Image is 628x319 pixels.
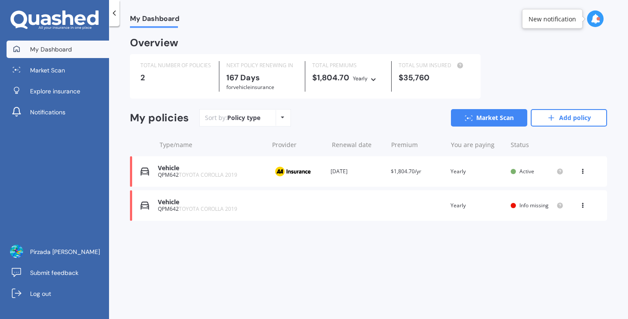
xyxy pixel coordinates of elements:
[529,14,576,23] div: New notification
[205,113,260,122] div: Sort by:
[227,113,260,122] div: Policy type
[391,141,444,149] div: Premium
[30,45,72,54] span: My Dashboard
[519,202,549,209] span: Info missing
[399,73,470,82] div: $35,760
[158,206,264,212] div: QPM642
[531,109,607,127] a: Add policy
[140,73,212,82] div: 2
[130,112,189,124] div: My policies
[511,141,563,149] div: Status
[30,66,65,75] span: Market Scan
[7,41,109,58] a: My Dashboard
[140,61,212,70] div: TOTAL NUMBER OF POLICIES
[226,83,274,91] span: for Vehicle insurance
[158,199,264,206] div: Vehicle
[271,163,314,180] img: AA
[312,61,384,70] div: TOTAL PREMIUMS
[451,201,503,210] div: Yearly
[179,171,237,178] span: TOYOTA COROLLA 2019
[7,285,109,302] a: Log out
[30,108,65,117] span: Notifications
[158,165,264,172] div: Vehicle
[7,264,109,281] a: Submit feedback
[140,201,149,210] img: Vehicle
[399,61,470,70] div: TOTAL SUM INSURED
[130,38,178,47] div: Overview
[332,141,385,149] div: Renewal date
[519,168,534,175] span: Active
[30,247,100,256] span: Pirzada [PERSON_NAME]
[30,289,51,298] span: Log out
[7,103,109,121] a: Notifications
[30,268,78,277] span: Submit feedback
[312,73,384,83] div: $1,804.70
[272,141,325,149] div: Provider
[7,243,109,261] a: Pirzada [PERSON_NAME]
[353,74,368,83] div: Yearly
[7,82,109,100] a: Explore insurance
[30,87,80,96] span: Explore insurance
[331,167,383,176] div: [DATE]
[179,205,237,213] span: TOYOTA COROLLA 2019
[130,14,179,26] span: My Dashboard
[451,109,527,127] a: Market Scan
[226,72,260,83] b: 167 Days
[10,245,23,258] img: ACg8ocLduaMLcqMNStMS7uVaTX-otkQre-OjEXGnp2kZZLGdclvFNmg1gQ=s96-c
[391,168,421,175] span: $1,804.70/yr
[7,62,109,79] a: Market Scan
[451,141,504,149] div: You are paying
[226,61,298,70] div: NEXT POLICY RENEWING IN
[158,172,264,178] div: QPM642
[451,167,503,176] div: Yearly
[160,141,265,149] div: Type/name
[140,167,149,176] img: Vehicle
